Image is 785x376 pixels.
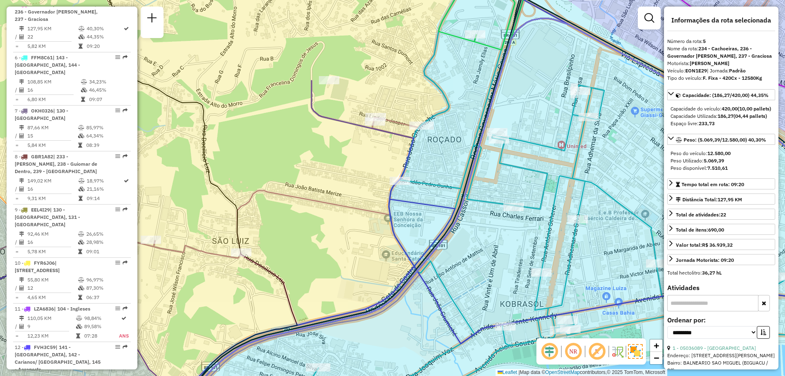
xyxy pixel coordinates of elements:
[667,89,775,100] a: Capacidade: (186,27/420,00) 44,35%
[676,226,724,234] div: Total de itens:
[718,196,742,203] span: 127,95 KM
[27,124,78,132] td: 87,66 KM
[15,54,80,75] span: 6 -
[89,86,128,94] td: 46,45%
[78,196,83,201] i: Tempo total em rota
[707,165,728,171] strong: 7.510,61
[123,344,128,349] em: Rota exportada
[84,322,119,331] td: 89,58%
[667,38,775,45] div: Número da rota:
[123,260,128,265] em: Rota exportada
[667,60,775,67] div: Motorista:
[673,345,756,351] a: 1 - 05036089 - [GEOGRAPHIC_DATA]
[667,74,775,82] div: Tipo do veículo:
[115,154,120,159] em: Opções
[19,187,24,191] i: Total de Atividades
[15,153,97,174] span: 8 -
[704,158,724,164] strong: 5.069,39
[119,332,129,340] td: ANS
[78,125,84,130] i: % de utilização do peso
[15,238,19,246] td: /
[15,332,19,340] td: =
[54,306,90,312] span: | 104 - Ingleses
[702,270,722,276] strong: 36,27 hL
[667,254,775,265] a: Jornada Motorista: 09:20
[587,342,607,361] span: Exibir rótulo
[31,108,53,114] span: OKH0326
[667,178,775,189] a: Tempo total em rota: 09:20
[78,44,83,49] i: Tempo total em rota
[19,88,24,92] i: Total de Atividades
[34,306,54,312] span: LZA6836
[707,150,731,156] strong: 12.580,00
[27,284,78,292] td: 12
[86,141,127,149] td: 08:39
[15,185,19,193] td: /
[676,196,742,203] div: Distância Total:
[690,60,729,66] strong: [PERSON_NAME]
[27,332,76,340] td: 12,23 KM
[498,369,517,375] a: Leaflet
[121,316,126,321] i: Rota otimizada
[15,260,60,273] span: | [STREET_ADDRESS]
[84,314,119,322] td: 98,84%
[27,238,78,246] td: 16
[738,106,771,112] strong: (10,00 pallets)
[722,106,738,112] strong: 420,00
[86,276,127,284] td: 96,97%
[667,16,775,24] h4: Informações da rota selecionada
[15,322,19,331] td: /
[15,1,98,22] span: | 234 - Cachoeiras, 236 - Governador [PERSON_NAME], 237 - Graciosa
[19,178,24,183] i: Distância Total
[19,316,24,321] i: Distância Total
[667,134,775,145] a: Peso: (5.069,39/12.580,00) 40,30%
[27,276,78,284] td: 55,80 KM
[86,124,127,132] td: 85,97%
[15,306,90,312] span: 11 -
[19,125,24,130] i: Distância Total
[667,269,775,277] div: Total hectolitro:
[708,227,724,233] strong: 690,00
[19,286,24,290] i: Total de Atividades
[671,164,772,172] div: Peso disponível:
[15,141,19,149] td: =
[654,340,659,351] span: +
[15,344,101,372] span: 12 -
[15,108,68,121] span: | 130 - [GEOGRAPHIC_DATA]
[86,42,123,50] td: 09:20
[84,332,119,340] td: 07:28
[545,369,580,375] a: OpenStreetMap
[89,78,128,86] td: 34,23%
[27,33,78,41] td: 22
[720,212,726,218] strong: 22
[667,359,775,374] div: Bairro: BALNEARIO SAO MIGUEL (BIGUACU / SC)
[628,344,643,359] img: Exibir/Ocultar setores
[123,108,128,113] em: Rota exportada
[757,326,770,339] button: Ordem crescente
[15,33,19,41] td: /
[685,68,707,74] strong: EON1E29
[86,132,127,140] td: 64,34%
[86,248,127,256] td: 09:01
[86,293,127,302] td: 06:37
[667,102,775,131] div: Capacidade: (186,27/420,00) 44,35%
[115,260,120,265] em: Opções
[19,277,24,282] i: Distância Total
[76,324,82,329] i: % de utilização da cubagem
[19,240,24,245] i: Total de Atividades
[89,95,128,104] td: 09:07
[667,45,775,60] div: Nome da rota:
[86,177,123,185] td: 18,97%
[81,88,87,92] i: % de utilização da cubagem
[76,333,80,338] i: Tempo total em rota
[86,25,123,33] td: 40,30%
[78,26,85,31] i: % de utilização do peso
[518,369,520,375] span: |
[124,26,129,31] i: Rota otimizada
[81,79,87,84] i: % de utilização do peso
[19,133,24,138] i: Total de Atividades
[667,194,775,205] a: Distância Total:127,95 KM
[31,153,53,160] span: GBR1A82
[27,230,78,238] td: 92,46 KM
[86,33,123,41] td: 44,35%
